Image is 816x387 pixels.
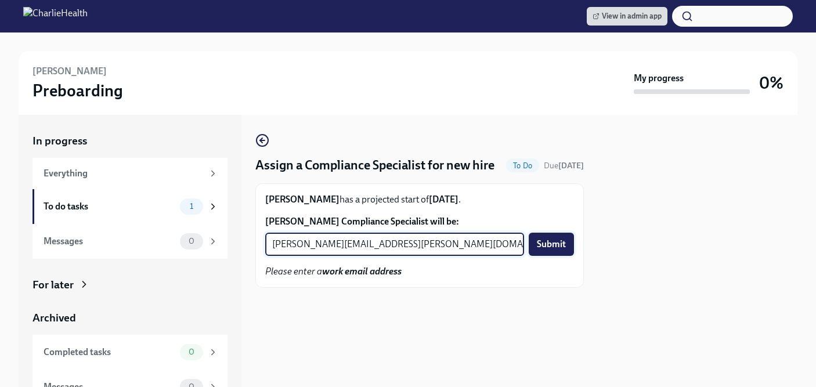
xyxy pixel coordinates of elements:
a: Messages0 [33,224,228,259]
a: Archived [33,310,228,325]
a: For later [33,277,228,292]
span: Submit [537,238,566,250]
input: Enter their work email address [265,233,524,256]
p: has a projected start of . [265,193,574,206]
a: In progress [33,133,228,149]
strong: [DATE] [558,161,584,171]
span: View in admin app [593,10,662,22]
span: October 2nd, 2025 09:00 [544,160,584,171]
span: 1 [183,202,200,211]
div: Messages [44,235,175,248]
span: To Do [506,161,539,170]
strong: [PERSON_NAME] [265,194,340,205]
img: CharlieHealth [23,7,88,26]
div: To do tasks [44,200,175,213]
a: View in admin app [587,7,667,26]
h3: 0% [759,73,783,93]
label: [PERSON_NAME] Compliance Specialist will be: [265,215,574,228]
span: 0 [182,348,201,356]
button: Submit [529,233,574,256]
strong: [DATE] [429,194,458,205]
a: To do tasks1 [33,189,228,224]
div: Completed tasks [44,346,175,359]
em: Please enter a [265,266,402,277]
div: For later [33,277,74,292]
span: 0 [182,237,201,245]
strong: My progress [634,72,684,85]
h4: Assign a Compliance Specialist for new hire [255,157,494,174]
div: Everything [44,167,203,180]
a: Everything [33,158,228,189]
strong: work email address [322,266,402,277]
a: Completed tasks0 [33,335,228,370]
span: Due [544,161,584,171]
h6: [PERSON_NAME] [33,65,107,78]
h3: Preboarding [33,80,123,101]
